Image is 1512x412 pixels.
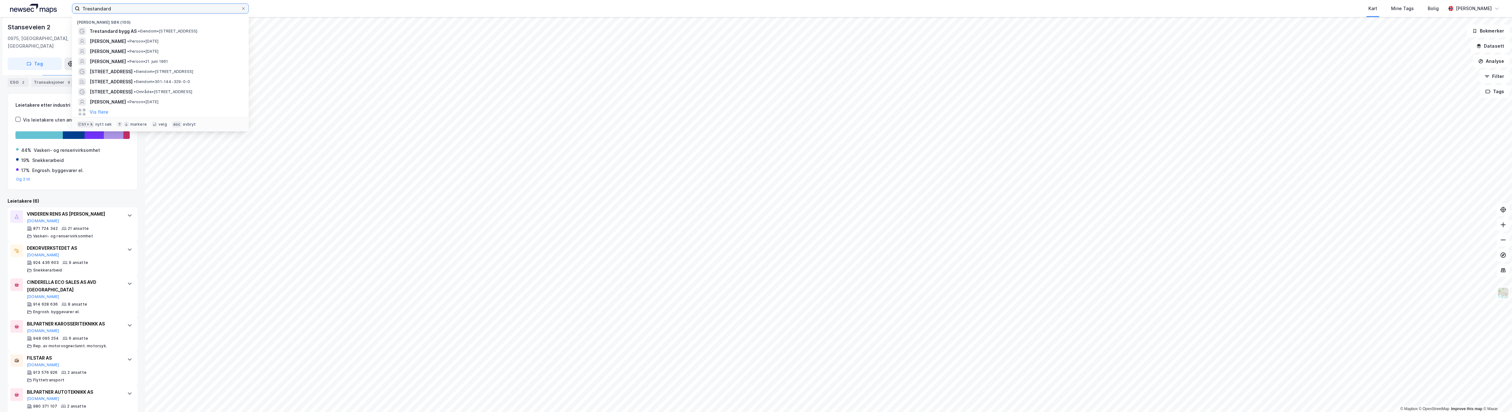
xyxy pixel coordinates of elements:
div: Snekkerarbeid [33,268,62,273]
span: [PERSON_NAME] [90,48,126,55]
div: Mine Tags [1391,5,1414,12]
a: Improve this map [1451,407,1482,411]
button: [DOMAIN_NAME] [27,294,59,299]
div: 21 ansatte [68,226,89,231]
div: avbryt [183,122,196,127]
div: 2 [20,79,26,86]
div: Leietakere (6) [8,197,138,205]
div: Vaskeri- og renserivirksomhet [33,234,93,239]
span: • [127,59,129,64]
div: 19% [21,157,30,164]
a: OpenStreetMap [1419,407,1449,411]
div: Ctrl + k [77,121,94,128]
div: 913 576 926 [33,370,57,375]
span: • [134,89,136,94]
img: logo.a4113a55bc3d86da70a041830d287a7e.svg [10,4,57,13]
span: Person • [DATE] [127,49,158,54]
span: • [138,29,140,33]
div: ESG [8,78,29,87]
span: Eiendom • 301-144-329-0-0 [134,79,190,84]
div: 44% [21,146,31,154]
div: 8 [66,79,72,86]
span: [PERSON_NAME] [90,58,126,65]
div: Engrosh. byggevarer el. [32,167,84,174]
span: Trestandard bygg AS [90,27,137,35]
div: 2 ansatte [68,370,86,375]
input: Søk på adresse, matrikkel, gårdeiere, leietakere eller personer [80,4,241,13]
button: [DOMAIN_NAME] [27,362,59,367]
div: Vis leietakere uten ansatte [23,116,83,124]
div: Rep. av motorvogner/unnt. motorsyk. [33,343,107,349]
div: [PERSON_NAME] søk (100) [72,15,249,26]
span: • [127,99,129,104]
div: [PERSON_NAME] [1456,5,1492,12]
div: DEKORVERKSTEDET AS [27,244,121,252]
iframe: Chat Widget [1480,382,1512,412]
button: Tags [1480,85,1509,98]
span: [STREET_ADDRESS] [90,78,133,86]
div: 9 ansatte [69,260,88,265]
div: Kart [1368,5,1377,12]
span: • [127,49,129,54]
div: nytt søk [95,122,112,127]
img: Z [1497,287,1509,299]
span: [PERSON_NAME] [90,38,126,45]
span: [STREET_ADDRESS] [90,88,133,96]
button: [DOMAIN_NAME] [27,218,59,224]
div: Vaskeri- og renserivirksomhet [34,146,100,154]
span: Eiendom • [STREET_ADDRESS] [134,69,193,74]
div: 17% [21,167,30,174]
div: Leietakere etter industri [15,101,130,109]
span: Person • 21. juni 1961 [127,59,168,64]
button: Analyse [1473,55,1509,68]
span: • [134,79,136,84]
div: velg [158,122,167,127]
span: • [134,69,136,74]
div: esc [172,121,182,128]
button: [DOMAIN_NAME] [27,253,59,258]
button: Tag [8,57,62,70]
button: Datasett [1471,40,1509,52]
button: Og 2 til [16,177,30,182]
div: FILSTAR AS [27,354,121,362]
div: Snekkerarbeid [32,157,64,164]
div: VINDEREN RENS AS [PERSON_NAME] [27,210,121,218]
span: [PERSON_NAME] [90,98,126,106]
div: CINDERELLA ECO SALES AS AVD [GEOGRAPHIC_DATA] [27,278,121,294]
div: 6 ansatte [69,336,88,341]
div: Engrosh. byggevarer el. [33,309,80,314]
div: 871 724 342 [33,226,58,231]
button: [DOMAIN_NAME] [27,396,59,401]
span: • [127,39,129,44]
div: Bolig [1428,5,1439,12]
div: Transaksjoner [31,78,74,87]
button: Bokmerker [1467,25,1509,37]
div: Flyttetransport [33,378,64,383]
a: Mapbox [1400,407,1418,411]
span: [STREET_ADDRESS] [90,68,133,75]
div: 8 ansatte [68,302,87,307]
div: BILPARTNER KAROSSERITEKNIKK AS [27,320,121,328]
span: Person • [DATE] [127,99,158,104]
div: 948 095 254 [33,336,59,341]
span: Eiendom • [STREET_ADDRESS] [138,29,197,34]
button: [DOMAIN_NAME] [27,328,59,333]
div: 2 ansatte [67,404,86,409]
button: Vis flere [90,108,108,116]
span: Område • [STREET_ADDRESS] [134,89,192,94]
div: Stanseveien 2 [8,22,51,32]
div: 980 371 107 [33,404,57,409]
div: 0975, [GEOGRAPHIC_DATA], [GEOGRAPHIC_DATA] [8,35,90,50]
div: markere [130,122,147,127]
div: 924 436 603 [33,260,59,265]
div: BILPARTNER AUTOTEKNIKK AS [27,388,121,396]
span: Person • [DATE] [127,39,158,44]
div: 914 628 636 [33,302,58,307]
button: Filter [1479,70,1509,83]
